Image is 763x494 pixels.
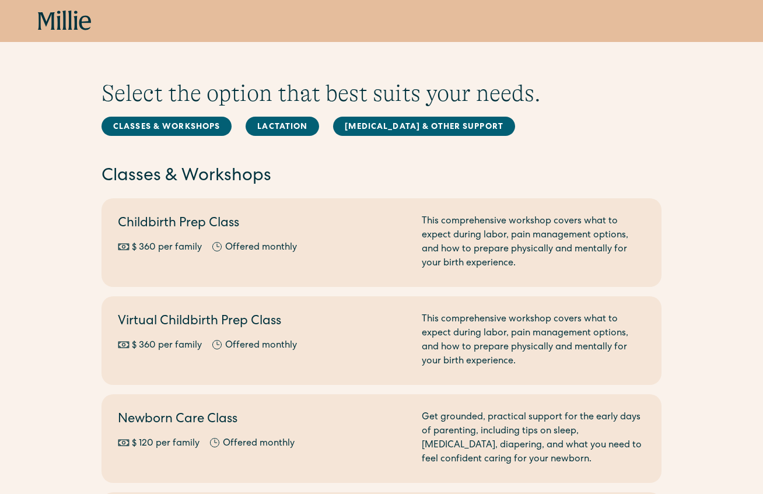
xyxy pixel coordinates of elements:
[422,215,645,271] div: This comprehensive workshop covers what to expect during labor, pain management options, and how ...
[101,117,232,136] a: Classes & Workshops
[225,241,297,255] div: Offered monthly
[101,198,661,287] a: Childbirth Prep Class$ 360 per familyOffered monthlyThis comprehensive workshop covers what to ex...
[118,411,408,430] h2: Newborn Care Class
[422,411,645,467] div: Get grounded, practical support for the early days of parenting, including tips on sleep, [MEDICA...
[132,241,202,255] div: $ 360 per family
[132,437,199,451] div: $ 120 per family
[101,164,661,189] h2: Classes & Workshops
[422,313,645,369] div: This comprehensive workshop covers what to expect during labor, pain management options, and how ...
[132,339,202,353] div: $ 360 per family
[225,339,297,353] div: Offered monthly
[101,296,661,385] a: Virtual Childbirth Prep Class$ 360 per familyOffered monthlyThis comprehensive workshop covers wh...
[246,117,319,136] a: Lactation
[101,394,661,483] a: Newborn Care Class$ 120 per familyOffered monthlyGet grounded, practical support for the early da...
[118,215,408,234] h2: Childbirth Prep Class
[333,117,515,136] a: [MEDICAL_DATA] & Other Support
[118,313,408,332] h2: Virtual Childbirth Prep Class
[223,437,295,451] div: Offered monthly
